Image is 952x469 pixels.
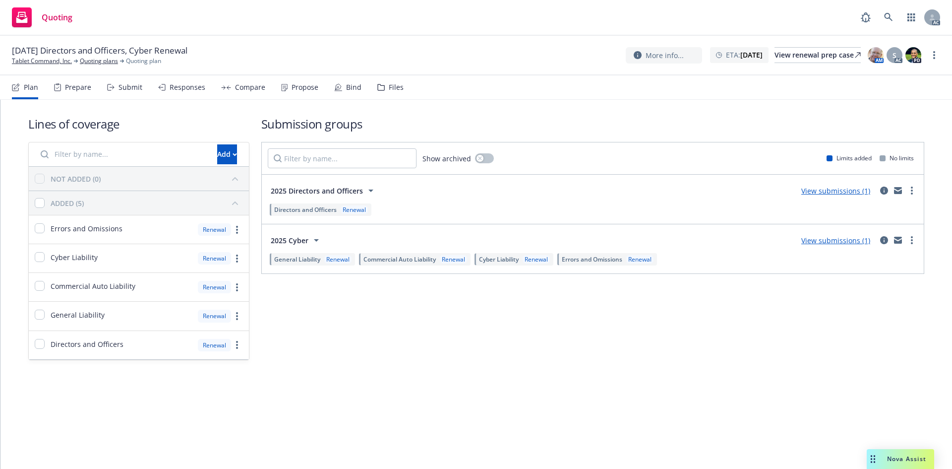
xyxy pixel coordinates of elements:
[878,185,890,197] a: circleInformation
[12,57,72,66] a: Tablet Command, Inc.
[231,253,243,265] a: more
[389,83,404,91] div: Files
[51,171,243,187] button: NOT ADDED (0)
[217,145,237,164] div: Add
[801,186,870,196] a: View submissions (1)
[217,144,237,164] button: Add
[35,144,211,164] input: Filter by name...
[774,47,861,63] a: View renewal prep case
[868,47,884,63] img: photo
[274,205,337,214] span: Directors and Officers
[231,224,243,236] a: more
[8,3,76,31] a: Quoting
[268,181,380,201] button: 2025 Directors and Officers
[170,83,205,91] div: Responses
[51,174,101,184] div: NOT ADDED (0)
[51,281,135,291] span: Commercial Auto Liability
[856,7,876,27] a: Report a Bug
[268,230,325,250] button: 2025 Cyber
[324,255,352,264] div: Renewal
[774,48,861,63] div: View renewal prep case
[231,310,243,322] a: more
[235,83,265,91] div: Compare
[626,47,702,64] button: More info...
[12,45,187,57] span: [DATE] Directors and Officers, Cyber Renewal
[28,116,249,132] h1: Lines of coverage
[892,50,896,61] span: S
[198,223,231,236] div: Renewal
[231,281,243,293] a: more
[261,116,924,132] h1: Submission groups
[198,252,231,265] div: Renewal
[42,13,72,21] span: Quoting
[878,234,890,246] a: circleInformation
[51,223,122,234] span: Errors and Omissions
[905,47,921,63] img: photo
[801,236,870,245] a: View submissions (1)
[274,255,320,264] span: General Liability
[51,310,105,320] span: General Liability
[901,7,921,27] a: Switch app
[341,205,368,214] div: Renewal
[231,339,243,351] a: more
[24,83,38,91] div: Plan
[198,310,231,322] div: Renewal
[887,455,926,463] span: Nova Assist
[562,255,622,264] span: Errors and Omissions
[346,83,361,91] div: Bind
[198,281,231,293] div: Renewal
[867,449,934,469] button: Nova Assist
[867,449,879,469] div: Drag to move
[271,235,308,246] span: 2025 Cyber
[479,255,519,264] span: Cyber Liability
[51,339,123,349] span: Directors and Officers
[906,185,918,197] a: more
[892,185,904,197] a: mail
[880,154,914,162] div: No limits
[879,7,898,27] a: Search
[80,57,118,66] a: Quoting plans
[906,234,918,246] a: more
[523,255,550,264] div: Renewal
[422,153,471,164] span: Show archived
[626,255,654,264] div: Renewal
[363,255,436,264] span: Commercial Auto Liability
[440,255,467,264] div: Renewal
[51,252,98,263] span: Cyber Liability
[126,57,161,66] span: Quoting plan
[119,83,142,91] div: Submit
[740,50,763,60] strong: [DATE]
[198,339,231,351] div: Renewal
[646,50,684,61] span: More info...
[928,49,940,61] a: more
[268,148,416,168] input: Filter by name...
[271,186,363,196] span: 2025 Directors and Officers
[51,198,84,208] div: ADDED (5)
[726,50,763,60] span: ETA :
[892,234,904,246] a: mail
[292,83,318,91] div: Propose
[51,195,243,211] button: ADDED (5)
[827,154,872,162] div: Limits added
[65,83,91,91] div: Prepare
